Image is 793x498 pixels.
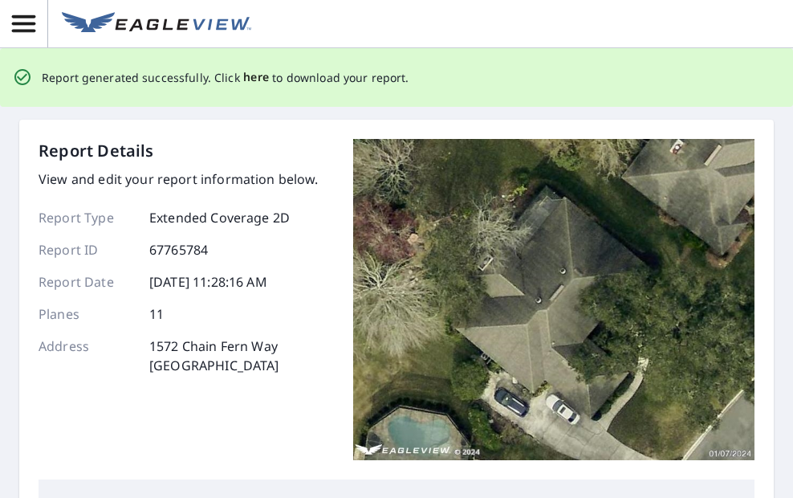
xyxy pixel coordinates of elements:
p: Report generated successfully. Click to download your report. [42,67,409,88]
button: here [243,67,270,88]
p: [DATE] 11:28:16 AM [149,272,267,292]
p: Planes [39,304,135,324]
p: Extended Coverage 2D [149,208,290,227]
img: EV Logo [62,12,251,36]
p: 67765784 [149,240,208,259]
p: Report Date [39,272,135,292]
p: Report ID [39,240,135,259]
p: View and edit your report information below. [39,169,319,189]
img: Top image [353,139,754,460]
p: Report Type [39,208,135,227]
p: Report Details [39,139,154,163]
p: 11 [149,304,164,324]
p: 1572 Chain Fern Way [GEOGRAPHIC_DATA] [149,337,279,375]
p: Address [39,337,135,375]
